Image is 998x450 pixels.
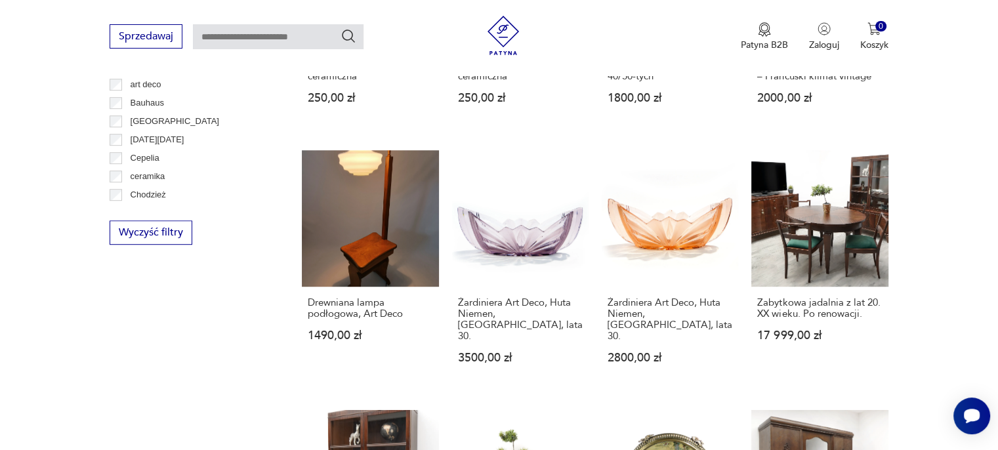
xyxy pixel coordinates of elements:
h3: Elegancki barek na kółkach w stylu Mid-Century Modern – Francuski klimat vintage [757,49,882,82]
p: ceramika [131,169,165,184]
h3: Postument/ [PERSON_NAME], kolumna ceramiczna [308,49,432,82]
a: Żardiniera Art Deco, Huta Niemen, Polska, lata 30.Żardiniera Art Deco, Huta Niemen, [GEOGRAPHIC_D... [602,150,738,389]
h3: Żardiniera Art Deco, Huta Niemen, [GEOGRAPHIC_DATA], lata 30. [458,297,583,342]
h3: Stolik kawowy z drewna orzechowego z rafią z lat 40/50-tych [608,49,732,82]
p: Ćmielów [131,206,163,220]
p: Chodzież [131,188,166,202]
h3: Żardiniera Art Deco, Huta Niemen, [GEOGRAPHIC_DATA], lata 30. [608,297,732,342]
img: Ikona medalu [758,22,771,37]
button: 0Koszyk [860,22,888,51]
iframe: Smartsupp widget button [953,398,990,434]
h3: Postument/ [PERSON_NAME], kolumna ceramiczna [458,49,583,82]
a: Zabytkowa jadalnia z lat 20. XX wieku. Po renowacji.Zabytkowa jadalnia z lat 20. XX wieku. Po ren... [751,150,888,389]
img: Ikona koszyka [867,22,881,35]
p: [GEOGRAPHIC_DATA] [131,114,219,129]
p: 17 999,00 zł [757,330,882,341]
button: Sprzedawaj [110,24,182,49]
a: Żardiniera Art Deco, Huta Niemen, Polska, lata 30.Żardiniera Art Deco, Huta Niemen, [GEOGRAPHIC_D... [452,150,589,389]
p: 3500,00 zł [458,352,583,363]
p: [DATE][DATE] [131,133,184,147]
p: 1800,00 zł [608,92,732,104]
p: 2000,00 zł [757,92,882,104]
p: art deco [131,77,161,92]
a: Sprzedawaj [110,33,182,42]
p: 250,00 zł [308,92,432,104]
img: Ikonka użytkownika [818,22,831,35]
button: Patyna B2B [741,22,788,51]
p: 250,00 zł [458,92,583,104]
button: Wyczyść filtry [110,220,192,245]
div: 0 [875,21,886,32]
img: Patyna - sklep z meblami i dekoracjami vintage [484,16,523,55]
a: Drewniana lampa podłogowa, Art DecoDrewniana lampa podłogowa, Art Deco1490,00 zł [302,150,438,389]
p: 1490,00 zł [308,330,432,341]
p: Cepelia [131,151,159,165]
p: Koszyk [860,39,888,51]
button: Zaloguj [809,22,839,51]
p: Bauhaus [131,96,164,110]
p: Zaloguj [809,39,839,51]
a: Ikona medaluPatyna B2B [741,22,788,51]
h3: Zabytkowa jadalnia z lat 20. XX wieku. Po renowacji. [757,297,882,319]
button: Szukaj [341,28,356,44]
p: Patyna B2B [741,39,788,51]
h3: Drewniana lampa podłogowa, Art Deco [308,297,432,319]
p: 2800,00 zł [608,352,732,363]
